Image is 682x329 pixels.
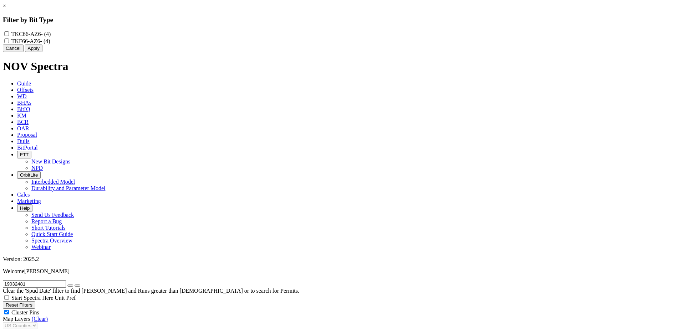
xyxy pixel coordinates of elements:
span: Map Layers [3,316,30,322]
span: OrbitLite [20,172,38,178]
a: NPD [31,165,43,171]
h1: NOV Spectra [3,60,679,73]
button: Apply [25,45,42,52]
h3: Filter by Bit Type [3,16,679,24]
a: Webinar [31,244,51,250]
span: Calcs [17,192,30,198]
a: × [3,3,6,9]
span: Help [20,205,30,211]
label: TKC66-AZ6 [11,31,51,37]
a: New Bit Designs [31,158,70,164]
span: - (4) [41,31,51,37]
span: BitIQ [17,106,30,112]
button: Cancel [3,45,24,52]
span: OAR [17,125,29,131]
a: Report a Bug [31,218,62,224]
a: Spectra Overview [31,237,72,244]
span: Offsets [17,87,34,93]
span: Cluster Pins [11,309,39,315]
span: BHAs [17,100,31,106]
span: Clear the 'Spud Date' filter to find [PERSON_NAME] and Runs greater than [DEMOGRAPHIC_DATA] or to... [3,288,299,294]
span: KM [17,113,26,119]
button: Reset Filters [3,301,35,309]
a: Interbedded Model [31,179,75,185]
span: Unit Pref [55,295,76,301]
p: Welcome [3,268,679,275]
label: TKF66-AZ6 [11,38,50,44]
span: Marketing [17,198,41,204]
a: Quick Start Guide [31,231,73,237]
span: Start Spectra Here [11,295,53,301]
span: BitPortal [17,145,38,151]
span: WD [17,93,27,99]
span: Dulls [17,138,30,144]
input: Search [3,280,66,288]
span: FTT [20,152,29,157]
a: Short Tutorials [31,225,66,231]
a: Durability and Parameter Model [31,185,106,191]
span: BCR [17,119,29,125]
span: Guide [17,80,31,87]
span: Proposal [17,132,37,138]
span: [PERSON_NAME] [24,268,70,274]
a: (Clear) [32,316,48,322]
span: - (4) [40,38,50,44]
a: Send Us Feedback [31,212,74,218]
div: Version: 2025.2 [3,256,679,262]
